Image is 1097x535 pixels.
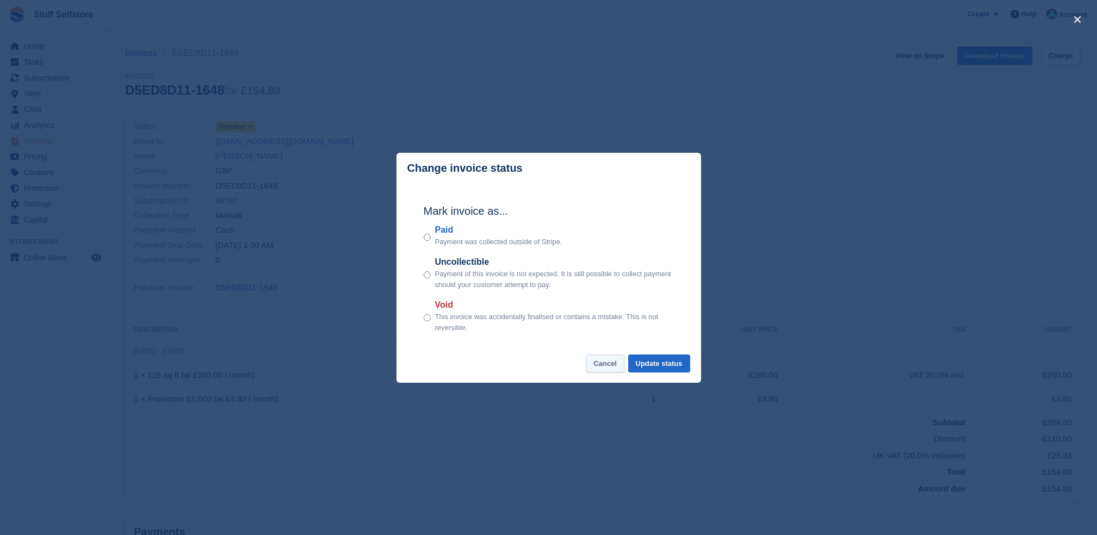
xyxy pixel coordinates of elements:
[435,223,562,237] label: Paid
[435,237,562,247] p: Payment was collected outside of Stripe.
[424,203,674,219] h2: Mark invoice as...
[435,298,674,312] label: Void
[435,256,674,269] label: Uncollectible
[435,312,674,333] p: This invoice was accidentally finalised or contains a mistake. This is not reversible.
[1069,11,1086,28] button: close
[628,354,690,372] button: Update status
[435,269,674,290] p: Payment of this invoice is not expected. It is still possible to collect payment should your cust...
[586,354,624,372] button: Cancel
[407,162,523,175] p: Change invoice status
